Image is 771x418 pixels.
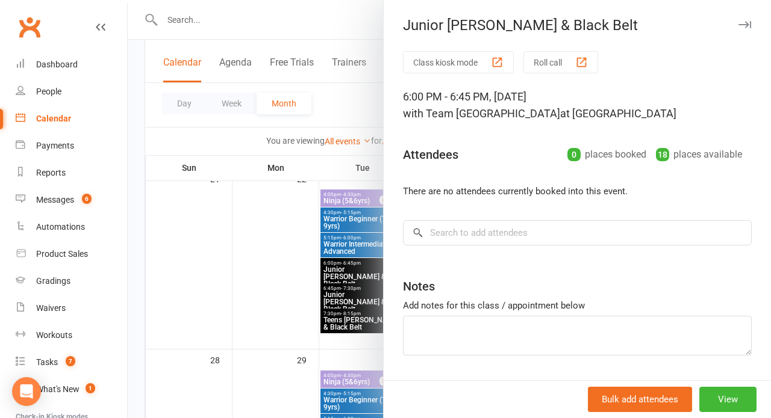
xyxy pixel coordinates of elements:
[403,278,435,295] div: Notes
[36,357,58,367] div: Tasks
[14,12,45,42] a: Clubworx
[699,387,757,412] button: View
[16,214,127,241] a: Automations
[403,107,560,120] span: with Team [GEOGRAPHIC_DATA]
[82,194,92,204] span: 6
[588,387,692,412] button: Bulk add attendees
[567,148,581,161] div: 0
[12,377,41,406] div: Open Intercom Messenger
[36,384,80,394] div: What's New
[36,141,74,150] div: Payments
[16,322,127,349] a: Workouts
[36,87,61,96] div: People
[523,51,598,73] button: Roll call
[36,276,70,286] div: Gradings
[36,222,85,232] div: Automations
[403,146,458,163] div: Attendees
[384,17,771,34] div: Junior [PERSON_NAME] & Black Belt
[16,132,127,159] a: Payments
[36,168,66,177] div: Reports
[403,220,752,245] input: Search to add attendees
[16,376,127,403] a: What's New1
[36,60,78,69] div: Dashboard
[16,349,127,376] a: Tasks 7
[36,330,72,340] div: Workouts
[403,51,514,73] button: Class kiosk mode
[16,51,127,78] a: Dashboard
[560,107,676,120] span: at [GEOGRAPHIC_DATA]
[656,146,742,163] div: places available
[16,268,127,295] a: Gradings
[16,241,127,268] a: Product Sales
[36,114,71,123] div: Calendar
[403,298,752,313] div: Add notes for this class / appointment below
[36,195,74,204] div: Messages
[86,383,95,393] span: 1
[16,105,127,132] a: Calendar
[403,88,752,122] div: 6:00 PM - 6:45 PM, [DATE]
[403,184,752,198] li: There are no attendees currently booked into this event.
[36,249,88,259] div: Product Sales
[567,146,646,163] div: places booked
[16,78,127,105] a: People
[36,303,66,313] div: Waivers
[656,148,669,161] div: 18
[66,356,75,366] span: 7
[16,186,127,214] a: Messages 6
[16,295,127,322] a: Waivers
[16,159,127,186] a: Reports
